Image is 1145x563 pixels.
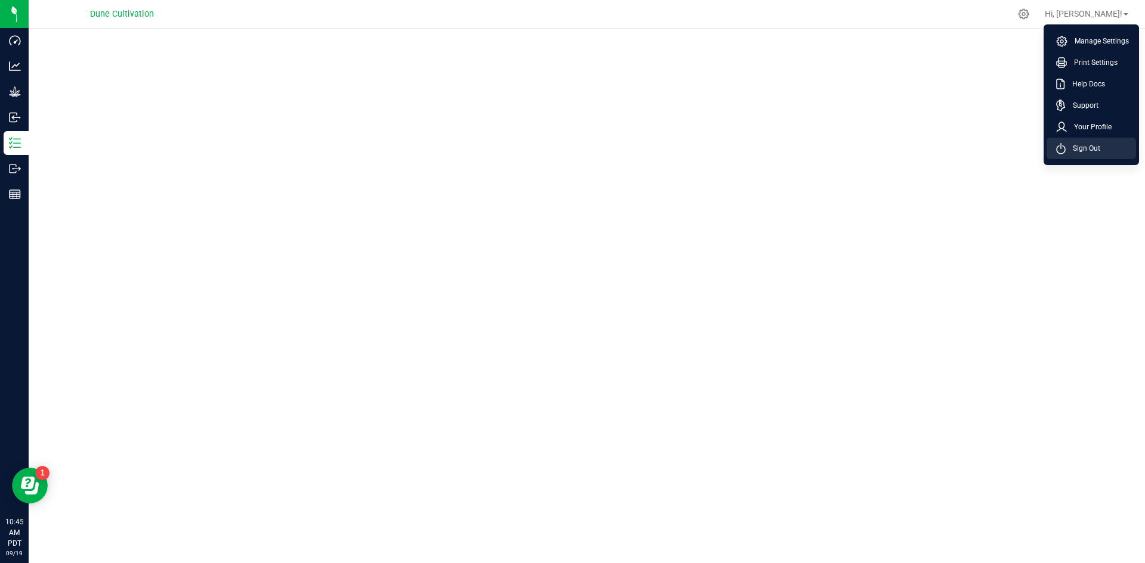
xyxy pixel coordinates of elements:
span: Dune Cultivation [90,9,154,19]
div: Manage settings [1016,8,1031,20]
p: 09/19 [5,549,23,558]
inline-svg: Analytics [9,60,21,72]
span: Sign Out [1066,142,1100,154]
iframe: Resource center [12,468,48,503]
span: Help Docs [1065,78,1105,90]
inline-svg: Inbound [9,111,21,123]
inline-svg: Outbound [9,163,21,175]
a: Support [1056,99,1131,111]
li: Sign Out [1047,138,1136,159]
inline-svg: Reports [9,188,21,200]
span: Manage Settings [1067,35,1129,47]
iframe: Resource center unread badge [35,466,49,480]
span: Your Profile [1067,121,1112,133]
span: Support [1066,99,1098,111]
inline-svg: Dashboard [9,35,21,46]
inline-svg: Grow [9,86,21,98]
inline-svg: Inventory [9,137,21,149]
p: 10:45 AM PDT [5,517,23,549]
span: Print Settings [1067,57,1118,69]
span: Hi, [PERSON_NAME]! [1045,9,1122,18]
a: Help Docs [1056,78,1131,90]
